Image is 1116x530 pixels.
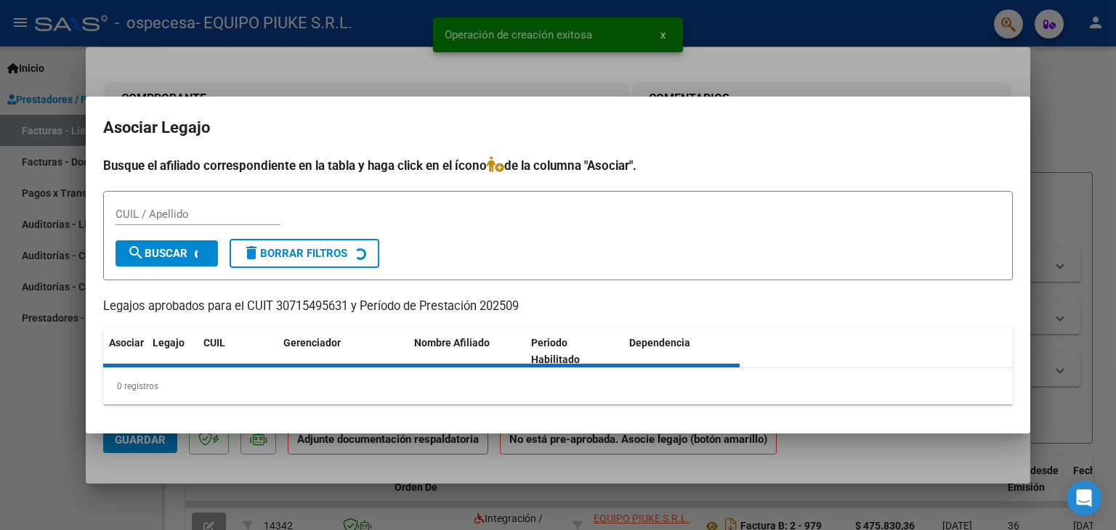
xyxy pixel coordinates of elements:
[103,327,147,375] datatable-header-cell: Asociar
[103,114,1013,142] h2: Asociar Legajo
[278,327,408,375] datatable-header-cell: Gerenciador
[203,337,225,348] span: CUIL
[629,337,690,348] span: Dependencia
[408,327,525,375] datatable-header-cell: Nombre Afiliado
[109,337,144,348] span: Asociar
[414,337,490,348] span: Nombre Afiliado
[103,298,1013,316] p: Legajos aprobados para el CUIT 30715495631 y Período de Prestación 202509
[525,327,623,375] datatable-header-cell: Periodo Habilitado
[623,327,740,375] datatable-header-cell: Dependencia
[127,247,187,260] span: Buscar
[103,368,1013,404] div: 0 registros
[243,247,347,260] span: Borrar Filtros
[1067,481,1101,515] div: Open Intercom Messenger
[198,327,278,375] datatable-header-cell: CUIL
[127,244,145,261] mat-icon: search
[283,337,341,348] span: Gerenciador
[103,156,1013,175] h4: Busque el afiliado correspondiente en la tabla y haga click en el ícono de la columna "Asociar".
[243,244,260,261] mat-icon: delete
[147,327,198,375] datatable-header-cell: Legajo
[153,337,185,348] span: Legajo
[116,240,218,266] button: Buscar
[230,239,379,268] button: Borrar Filtros
[531,337,580,365] span: Periodo Habilitado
